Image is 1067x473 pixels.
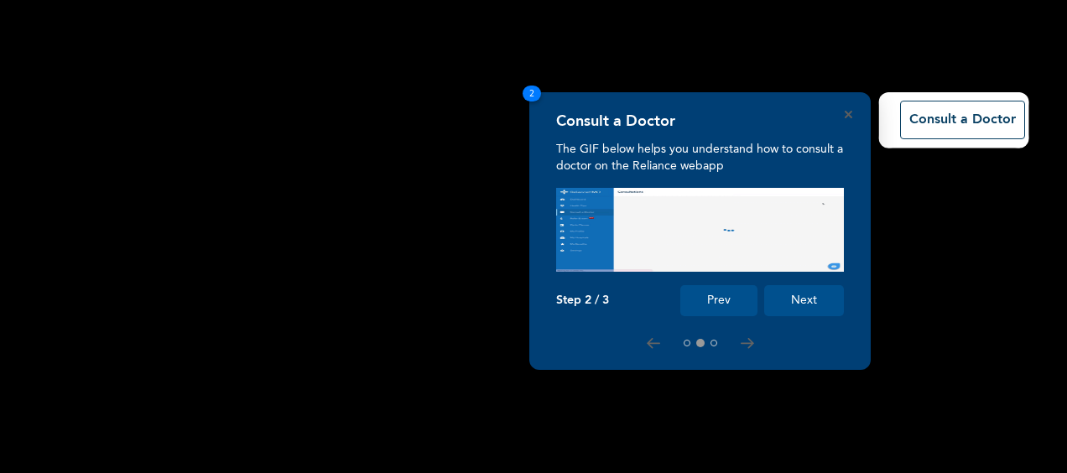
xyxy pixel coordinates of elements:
p: The GIF below helps you understand how to consult a doctor on the Reliance webapp [556,141,844,174]
button: Next [764,285,844,316]
button: Prev [680,285,757,316]
span: 2 [523,86,541,101]
button: Close [845,111,852,118]
img: consult_tour.f0374f2500000a21e88d.gif [556,188,844,272]
button: Consult a Doctor [900,101,1025,139]
p: Step 2 / 3 [556,294,609,308]
h4: Consult a Doctor [556,112,675,131]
